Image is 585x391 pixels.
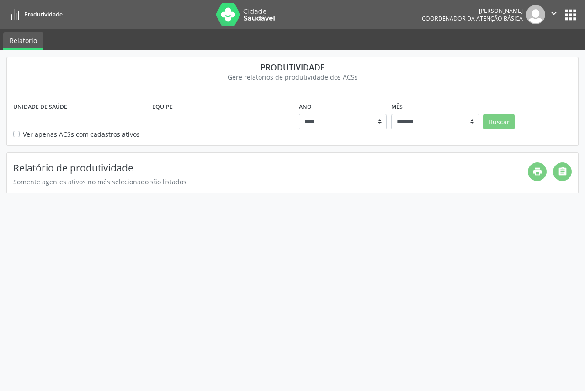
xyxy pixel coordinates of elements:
[483,114,515,129] button: Buscar
[23,129,140,139] label: Ver apenas ACSs com cadastros ativos
[24,11,63,18] span: Produtividade
[545,5,563,24] button: 
[13,62,572,72] div: Produtividade
[299,100,312,114] label: Ano
[526,5,545,24] img: img
[422,15,523,22] span: Coordenador da Atenção Básica
[6,7,63,22] a: Produtividade
[13,177,528,187] div: Somente agentes ativos no mês selecionado são listados
[152,100,173,114] label: Equipe
[563,7,579,23] button: apps
[13,100,67,114] label: Unidade de saúde
[391,100,403,114] label: Mês
[549,8,559,18] i: 
[13,162,528,174] h4: Relatório de produtividade
[3,32,43,50] a: Relatório
[13,72,572,82] div: Gere relatórios de produtividade dos ACSs
[422,7,523,15] div: [PERSON_NAME]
